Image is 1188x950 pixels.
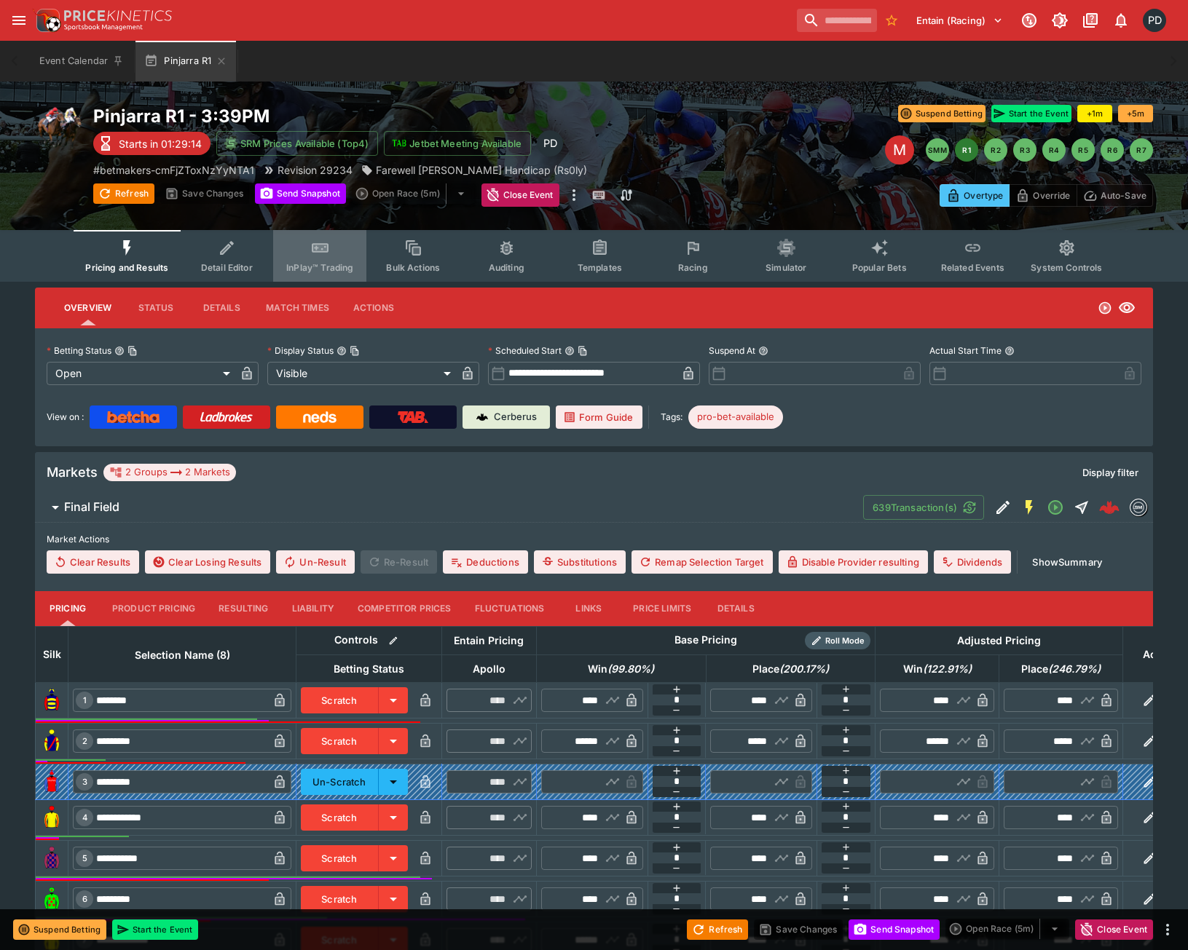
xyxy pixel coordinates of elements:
img: runner 1 [40,689,63,712]
button: Suspend Betting [13,919,106,940]
button: Substitutions [534,550,626,574]
img: Betcha [107,411,160,423]
div: Show/hide Price Roll mode configuration. [805,632,870,649]
button: Toggle light/dark mode [1047,7,1073,33]
div: Farewell Dylan Bentley Handicap (Rs0ly) [361,162,587,178]
button: Connected to PK [1016,7,1042,33]
button: ShowSummary [1023,550,1111,574]
span: Betting Status [318,660,420,678]
em: ( 200.17 %) [779,660,829,678]
button: Clear Losing Results [145,550,270,574]
nav: pagination navigation [926,138,1153,162]
button: SMM [926,138,949,162]
div: split button [352,183,476,204]
button: Refresh [93,183,154,204]
button: R3 [1013,138,1036,162]
span: Auditing [489,262,524,273]
span: Pricing and Results [85,262,168,273]
label: Tags: [661,405,682,429]
img: PriceKinetics [64,10,172,21]
div: Event type filters [74,230,1114,282]
div: Paul Dicioccio [1143,9,1166,32]
img: horse_racing.png [35,105,82,151]
button: Select Tenant [908,9,1012,32]
button: Refresh [687,919,748,940]
a: Form Guide [556,405,642,429]
button: +1m [1077,105,1112,122]
button: Fluctuations [463,591,556,626]
span: InPlay™ Trading [286,262,353,273]
span: Win(99.80%) [572,660,670,678]
input: search [797,9,877,32]
div: Open [47,362,235,385]
p: Overtype [964,188,1003,203]
svg: Open [1098,301,1112,315]
button: R4 [1042,138,1066,162]
img: runner 5 [40,847,63,870]
button: Open [1042,494,1069,520]
button: Display filter [1074,461,1147,484]
span: Place(246.79%) [1005,660,1117,678]
button: Close Event [481,183,559,207]
button: more [565,183,583,207]
img: betmakers [1130,499,1146,515]
span: Re-Result [361,550,437,574]
button: Notifications [1108,7,1134,33]
p: Auto-Save [1101,188,1146,203]
button: Send Snapshot [849,919,940,940]
button: Close Event [1075,919,1153,940]
div: Base Pricing [669,631,743,649]
button: Suspend Betting [898,105,986,122]
button: R7 [1130,138,1153,162]
button: Documentation [1077,7,1104,33]
button: Resulting [207,591,280,626]
button: R1 [955,138,978,162]
span: System Controls [1031,262,1102,273]
button: R5 [1071,138,1095,162]
h5: Markets [47,464,98,480]
button: SGM Enabled [1016,494,1042,520]
button: Scratch [301,886,379,912]
h6: Final Field [64,499,119,515]
img: runner 3 [40,770,63,793]
button: Clear Results [47,550,139,574]
th: Apollo [441,654,536,682]
img: Ladbrokes [200,411,253,423]
button: Overtype [940,184,1010,207]
span: Simulator [766,262,806,273]
button: Links [556,591,621,626]
button: Copy To Clipboard [127,346,138,356]
p: Betting Status [47,344,111,357]
img: jetbet-logo.svg [392,136,406,151]
th: Controls [296,626,442,654]
div: 533ee5bd-3f8c-4c48-b266-82cee8ee1903 [1099,497,1120,518]
button: Suspend At [758,346,768,356]
button: Override [1009,184,1077,207]
button: Betting StatusCopy To Clipboard [114,346,125,356]
button: Price Limits [621,591,703,626]
button: Details [189,290,254,325]
div: betmakers [1130,499,1147,516]
span: Place(200.17%) [736,660,845,678]
span: 1 [80,695,90,705]
h2: Copy To Clipboard [93,105,623,127]
div: Paul Di Cioccio [537,130,563,157]
span: pro-bet-available [688,410,783,424]
div: split button [945,919,1069,939]
em: ( 99.80 %) [607,660,654,678]
button: Scratch [301,804,379,831]
p: Actual Start Time [929,344,1002,357]
span: Related Events [941,262,1004,273]
button: Deductions [443,550,528,574]
button: Competitor Prices [346,591,463,626]
button: Un-Result [276,550,354,574]
div: Edit Meeting [885,135,914,165]
p: Starts in 01:29:14 [119,136,202,151]
button: R6 [1101,138,1124,162]
img: logo-cerberus--red.svg [1099,497,1120,518]
button: Scratch [301,728,379,754]
button: Jetbet Meeting Available [384,131,531,156]
button: Bulk edit [384,631,403,650]
button: R2 [984,138,1007,162]
span: Templates [578,262,622,273]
